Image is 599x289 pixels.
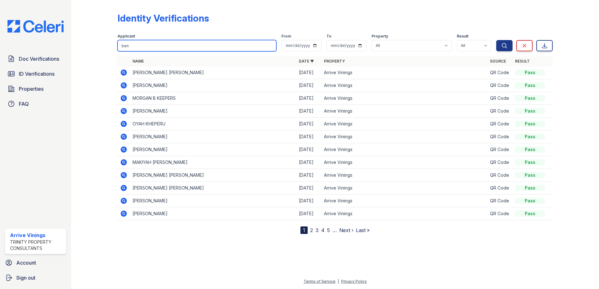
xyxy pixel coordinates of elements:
[296,66,321,79] td: [DATE]
[130,79,296,92] td: [PERSON_NAME]
[457,34,468,39] label: Result
[310,227,313,233] a: 2
[321,130,488,143] td: Arrive Vinings
[332,226,337,234] span: …
[487,92,513,105] td: QR Code
[130,207,296,220] td: [PERSON_NAME]
[5,53,66,65] a: Doc Verifications
[16,259,36,266] span: Account
[321,105,488,118] td: Arrive Vinings
[339,227,353,233] a: Next ›
[515,210,545,217] div: Pass
[10,239,64,251] div: Trinity Property Consultants
[130,66,296,79] td: [PERSON_NAME] [PERSON_NAME]
[130,92,296,105] td: MORGAN B KEEPERS
[130,105,296,118] td: [PERSON_NAME]
[133,59,144,63] a: Name
[130,156,296,169] td: MAKIYAH [PERSON_NAME]
[296,207,321,220] td: [DATE]
[515,121,545,127] div: Pass
[490,59,506,63] a: Source
[130,169,296,182] td: [PERSON_NAME] [PERSON_NAME]
[315,227,319,233] a: 3
[515,146,545,153] div: Pass
[130,143,296,156] td: [PERSON_NAME]
[487,130,513,143] td: QR Code
[10,231,64,239] div: Arrive Vinings
[130,195,296,207] td: [PERSON_NAME]
[487,118,513,130] td: QR Code
[327,227,330,233] a: 5
[515,159,545,165] div: Pass
[487,169,513,182] td: QR Code
[296,182,321,195] td: [DATE]
[296,105,321,118] td: [DATE]
[281,34,291,39] label: From
[19,55,59,63] span: Doc Verifications
[130,182,296,195] td: [PERSON_NAME] [PERSON_NAME]
[487,105,513,118] td: QR Code
[321,195,488,207] td: Arrive Vinings
[117,40,276,51] input: Search by name or phone number
[304,279,336,284] a: Terms of Service
[296,130,321,143] td: [DATE]
[487,79,513,92] td: QR Code
[326,34,331,39] label: To
[19,70,55,78] span: ID Verifications
[130,130,296,143] td: [PERSON_NAME]
[487,143,513,156] td: QR Code
[487,182,513,195] td: QR Code
[515,185,545,191] div: Pass
[515,172,545,178] div: Pass
[300,226,308,234] div: 1
[487,207,513,220] td: QR Code
[5,68,66,80] a: ID Verifications
[130,118,296,130] td: OYAH KHEPERU
[19,85,44,93] span: Properties
[515,69,545,76] div: Pass
[515,108,545,114] div: Pass
[296,118,321,130] td: [DATE]
[321,227,325,233] a: 4
[296,79,321,92] td: [DATE]
[515,59,530,63] a: Result
[321,156,488,169] td: Arrive Vinings
[487,195,513,207] td: QR Code
[296,195,321,207] td: [DATE]
[5,83,66,95] a: Properties
[117,34,135,39] label: Applicant
[515,82,545,89] div: Pass
[296,92,321,105] td: [DATE]
[515,198,545,204] div: Pass
[356,227,370,233] a: Last »
[372,34,388,39] label: Property
[341,279,367,284] a: Privacy Policy
[3,20,69,33] img: CE_Logo_Blue-a8612792a0a2168367f1c8372b55b34899dd931a85d93a1a3d3e32e68fde9ad4.png
[296,156,321,169] td: [DATE]
[321,92,488,105] td: Arrive Vinings
[16,274,35,281] span: Sign out
[117,13,209,24] div: Identity Verifications
[321,66,488,79] td: Arrive Vinings
[3,256,69,269] a: Account
[3,271,69,284] a: Sign out
[5,98,66,110] a: FAQ
[321,118,488,130] td: Arrive Vinings
[515,95,545,101] div: Pass
[321,143,488,156] td: Arrive Vinings
[321,207,488,220] td: Arrive Vinings
[321,79,488,92] td: Arrive Vinings
[299,59,314,63] a: Date ▼
[487,156,513,169] td: QR Code
[324,59,345,63] a: Property
[19,100,29,108] span: FAQ
[338,279,339,284] div: |
[487,66,513,79] td: QR Code
[321,182,488,195] td: Arrive Vinings
[296,143,321,156] td: [DATE]
[515,134,545,140] div: Pass
[296,169,321,182] td: [DATE]
[321,169,488,182] td: Arrive Vinings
